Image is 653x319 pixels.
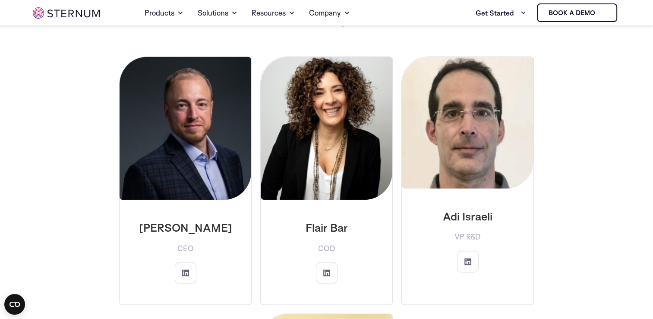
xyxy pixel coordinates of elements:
[120,57,251,200] img: Jeff Lebowitz
[33,7,100,19] img: sternum iot
[309,1,350,25] a: Company
[318,241,335,255] span: COO
[252,1,295,25] a: Resources
[4,294,25,315] button: Open CMP widget
[409,209,527,223] p: Adi Israeli
[198,1,238,25] a: Solutions
[537,3,617,22] a: Book a demo
[599,10,606,16] img: sternum iot
[177,241,193,255] span: CEO
[261,57,392,200] img: Flair Bar
[402,57,533,188] img: Adi Israeli
[454,230,481,244] span: VP R&D
[145,1,184,25] a: Products
[476,4,527,22] a: Get Started
[126,220,244,234] p: [PERSON_NAME]
[268,220,385,234] p: Flair Bar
